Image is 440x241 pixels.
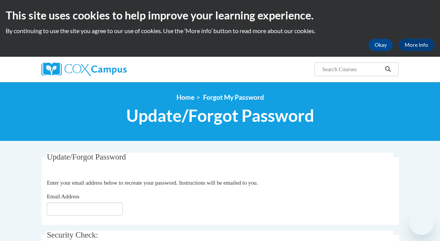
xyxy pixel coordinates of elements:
[176,93,194,101] a: Home
[410,211,434,235] iframe: Button to launch messaging window
[47,203,123,215] input: Email
[47,193,79,200] span: Email Address
[399,39,434,51] a: More Info
[382,65,394,74] button: Search
[47,230,98,239] span: Security Check:
[41,62,127,76] img: Cox Campus
[203,93,264,101] span: Forgot My Password
[41,62,153,76] a: Cox Campus
[321,65,382,74] input: Search Courses
[369,39,393,51] button: Okay
[126,105,314,126] span: Update/Forgot Password
[6,8,434,23] h2: This site uses cookies to help improve your learning experience.
[6,27,434,35] p: By continuing to use the site you agree to our use of cookies. Use the ‘More info’ button to read...
[47,180,258,186] span: Enter your email address below to recreate your password. Instructions will be emailed to you.
[47,152,126,161] span: Update/Forgot Password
